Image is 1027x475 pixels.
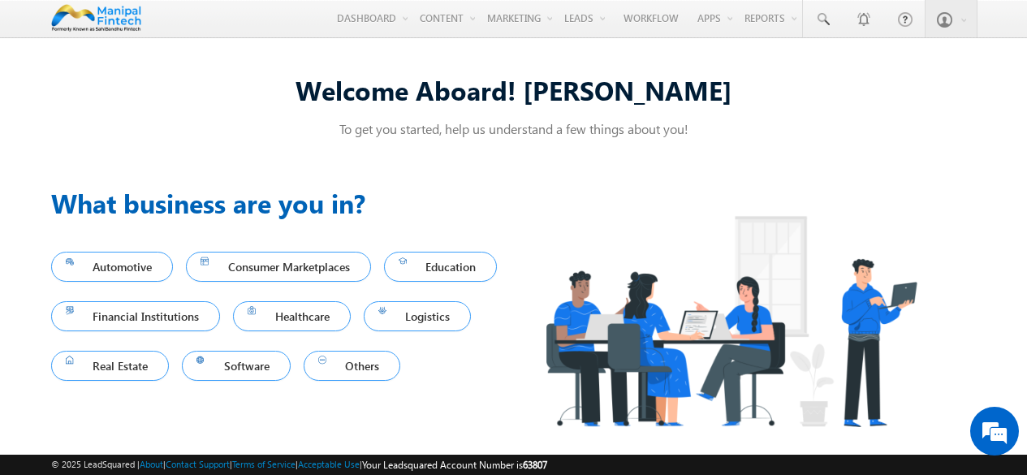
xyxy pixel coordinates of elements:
[201,256,356,278] span: Consumer Marketplaces
[166,459,230,469] a: Contact Support
[66,305,206,327] span: Financial Institutions
[514,184,947,459] img: Industry.png
[51,72,977,107] div: Welcome Aboard! [PERSON_NAME]
[523,459,547,471] span: 63807
[66,256,159,278] span: Automotive
[196,355,276,377] span: Software
[140,459,163,469] a: About
[378,305,457,327] span: Logistics
[248,305,336,327] span: Healthcare
[51,184,514,222] h3: What business are you in?
[51,457,547,473] span: © 2025 LeadSquared | | | | |
[66,355,155,377] span: Real Estate
[51,4,141,32] img: Custom Logo
[51,120,977,137] p: To get you started, help us understand a few things about you!
[298,459,360,469] a: Acceptable Use
[399,256,483,278] span: Education
[318,355,386,377] span: Others
[362,459,547,471] span: Your Leadsquared Account Number is
[232,459,296,469] a: Terms of Service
